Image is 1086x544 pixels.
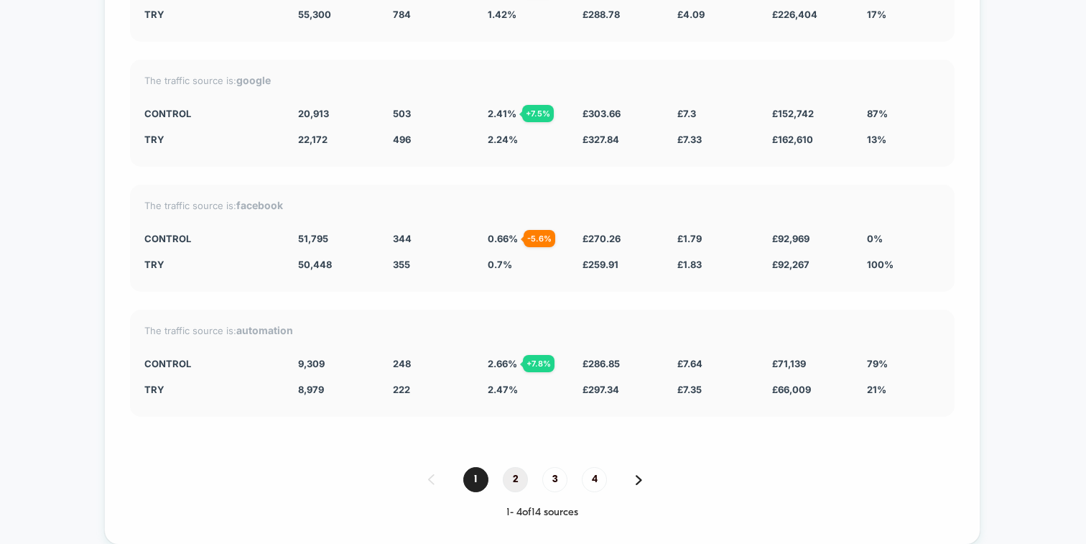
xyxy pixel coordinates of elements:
[298,134,328,145] span: 22,172
[393,384,410,395] span: 222
[503,467,528,492] span: 2
[393,259,410,270] span: 355
[677,259,702,270] span: £ 1.83
[772,9,817,20] span: £ 226,404
[144,74,940,86] div: The traffic source is:
[867,259,940,270] div: 100%
[144,324,940,336] div: The traffic source is:
[393,134,411,145] span: 496
[772,358,806,369] span: £ 71,139
[636,475,642,485] img: pagination forward
[524,230,555,247] div: - 5.6 %
[488,9,516,20] span: 1.42 %
[144,233,277,244] div: control
[583,134,619,145] span: £ 327.84
[298,259,332,270] span: 50,448
[542,467,567,492] span: 3
[772,134,813,145] span: £ 162,610
[393,9,411,20] span: 784
[867,9,940,20] div: 17%
[144,9,277,20] div: try
[144,134,277,145] div: try
[772,233,809,244] span: £ 92,969
[298,9,331,20] span: 55,300
[236,324,293,336] strong: automation
[144,259,277,270] div: try
[583,358,620,369] span: £ 286.85
[583,384,619,395] span: £ 297.34
[488,384,518,395] span: 2.47 %
[582,467,607,492] span: 4
[677,233,702,244] span: £ 1.79
[772,259,809,270] span: £ 92,267
[677,384,702,395] span: £ 7.35
[144,108,277,119] div: control
[488,233,518,244] span: 0.66 %
[583,9,620,20] span: £ 288.78
[488,108,516,119] span: 2.41 %
[236,199,283,211] strong: facebook
[772,108,814,119] span: £ 152,742
[867,134,940,145] div: 13%
[488,259,512,270] span: 0.7 %
[488,358,517,369] span: 2.66 %
[677,358,702,369] span: £ 7.64
[393,233,412,244] span: 344
[144,384,277,395] div: try
[677,134,702,145] span: £ 7.33
[130,507,955,519] div: 1 - 4 of 14 sources
[772,384,811,395] span: £ 66,009
[298,358,325,369] span: 9,309
[583,108,621,119] span: £ 303.66
[867,108,940,119] div: 87%
[298,108,329,119] span: 20,913
[522,105,554,122] div: + 7.5 %
[867,358,940,369] div: 79%
[583,259,618,270] span: £ 259.91
[867,233,940,244] div: 0%
[463,467,488,492] span: 1
[236,74,271,86] strong: google
[677,9,705,20] span: £ 4.09
[393,358,411,369] span: 248
[488,134,518,145] span: 2.24 %
[583,233,621,244] span: £ 270.26
[393,108,411,119] span: 503
[144,199,940,211] div: The traffic source is:
[298,233,328,244] span: 51,795
[867,384,940,395] div: 21%
[523,355,554,372] div: + 7.8 %
[144,358,277,369] div: control
[677,108,696,119] span: £ 7.3
[298,384,324,395] span: 8,979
